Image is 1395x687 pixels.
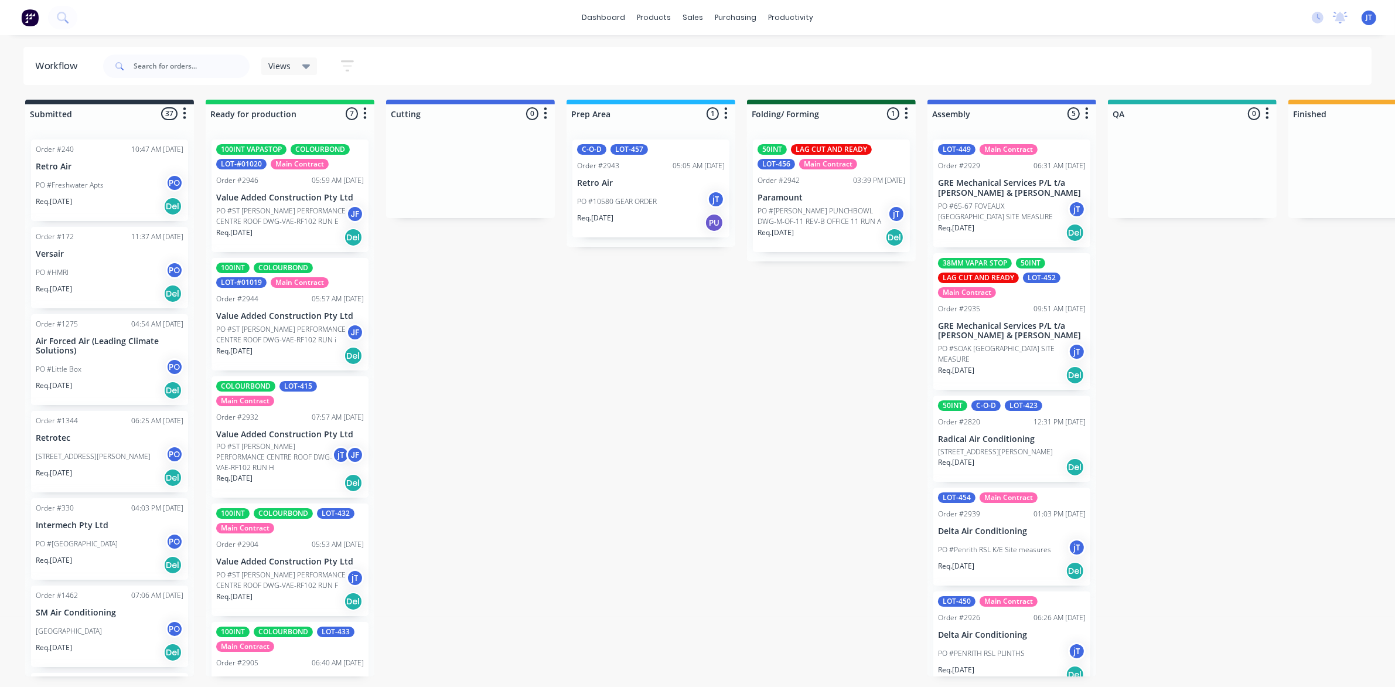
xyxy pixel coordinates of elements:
[1016,258,1045,268] div: 50INT
[971,400,1001,411] div: C-O-D
[938,321,1086,341] p: GRE Mechanical Services P/L t/a [PERSON_NAME] & [PERSON_NAME]
[254,263,313,273] div: COLOURBOND
[36,336,183,356] p: Air Forced Air (Leading Climate Solutions)
[36,590,78,601] div: Order #1462
[933,253,1090,390] div: 38MM VAPAR STOP50INTLAG CUT AND READYLOT-452Main ContractOrder #293509:51 AM [DATE]GRE Mechanical...
[268,60,291,72] span: Views
[254,508,313,519] div: COLOURBOND
[938,144,976,155] div: LOT-449
[216,675,364,685] p: Value Added Construction Pty Ltd
[346,205,364,223] div: JF
[938,545,1051,555] p: PO #Penrith RSL K/E Site measures
[631,9,677,26] div: products
[31,227,188,308] div: Order #17211:37 AM [DATE]VersairPO #HMRIPOReq.[DATE]Del
[163,556,182,574] div: Del
[36,642,72,653] p: Req. [DATE]
[346,569,364,587] div: jT
[36,608,183,618] p: SM Air Conditioning
[938,630,1086,640] p: Delta Air Conditioning
[31,586,188,667] div: Order #146207:06 AM [DATE]SM Air Conditioning[GEOGRAPHIC_DATA]POReq.[DATE]Del
[938,665,974,675] p: Req. [DATE]
[166,533,183,550] div: PO
[344,346,363,365] div: Del
[344,228,363,247] div: Del
[216,396,274,406] div: Main Contract
[753,140,910,252] div: 50INTLAG CUT AND READYLOT-456Main ContractOrder #294203:39 PM [DATE]ParamountPO #[PERSON_NAME] PU...
[254,627,313,637] div: COLOURBOND
[36,284,72,294] p: Req. [DATE]
[131,232,183,242] div: 11:37 AM [DATE]
[791,144,872,155] div: LAG CUT AND READY
[36,267,69,278] p: PO #HMRI
[938,273,1019,283] div: LAG CUT AND READY
[1068,539,1086,556] div: jT
[134,55,250,78] input: Search for orders...
[131,416,183,426] div: 06:25 AM [DATE]
[36,319,78,329] div: Order #1275
[36,364,81,375] p: PO #Little Box
[933,396,1090,482] div: 50INTC-O-DLOT-423Order #282012:31 PM [DATE]Radical Air Conditioning[STREET_ADDRESS][PERSON_NAME]R...
[131,319,183,329] div: 04:54 AM [DATE]
[36,144,74,155] div: Order #240
[1034,304,1086,314] div: 09:51 AM [DATE]
[31,314,188,406] div: Order #127504:54 AM [DATE]Air Forced Air (Leading Climate Solutions)PO #Little BoxPOReq.[DATE]Del
[291,144,350,155] div: COLOURBOND
[1023,273,1060,283] div: LOT-452
[577,144,606,155] div: C-O-D
[216,641,274,652] div: Main Contract
[312,539,364,550] div: 05:53 AM [DATE]
[36,451,151,462] p: [STREET_ADDRESS][PERSON_NAME]
[799,159,857,169] div: Main Contract
[317,508,354,519] div: LOT-432
[346,324,364,341] div: JF
[938,343,1068,365] p: PO #SOAK [GEOGRAPHIC_DATA] SITE MEASURE
[216,508,250,519] div: 100INT
[216,193,364,203] p: Value Added Construction Pty Ltd
[980,596,1038,607] div: Main Contract
[279,381,317,392] div: LOT-415
[312,658,364,668] div: 06:40 AM [DATE]
[216,144,286,155] div: 100INT VAPASTOP
[577,161,619,171] div: Order #2943
[1034,161,1086,171] div: 06:31 AM [DATE]
[312,175,364,186] div: 05:59 AM [DATE]
[1005,400,1042,411] div: LOT-423
[166,358,183,376] div: PO
[758,144,787,155] div: 50INT
[938,287,996,298] div: Main Contract
[938,509,980,519] div: Order #2939
[332,446,350,464] div: jT
[610,144,648,155] div: LOT-457
[212,504,369,616] div: 100INTCOLOURBONDLOT-432Main ContractOrder #290405:53 AM [DATE]Value Added Construction Pty LtdPO ...
[216,381,275,392] div: COLOURBOND
[938,223,974,233] p: Req. [DATE]
[933,488,1090,586] div: LOT-454Main ContractOrder #293901:03 PM [DATE]Delta Air ConditioningPO #Penrith RSL K/E Site meas...
[312,294,364,304] div: 05:57 AM [DATE]
[216,159,267,169] div: LOT-#01020
[758,159,795,169] div: LOT-456
[216,539,258,550] div: Order #2904
[131,590,183,601] div: 07:06 AM [DATE]
[216,441,332,473] p: PO #ST [PERSON_NAME] PERFORMANCE CENTRE ROOF DWG-VAE-RF102 RUN H
[216,277,267,288] div: LOT-#01019
[216,627,250,637] div: 100INT
[1066,458,1084,477] div: Del
[216,658,258,668] div: Order #2905
[572,140,729,237] div: C-O-DLOT-457Order #294305:05 AM [DATE]Retro AirPO #10580 GEAR ORDERjTReq.[DATE]PU
[758,175,800,186] div: Order #2942
[705,213,724,232] div: PU
[163,197,182,216] div: Del
[216,227,253,238] p: Req. [DATE]
[938,457,974,468] p: Req. [DATE]
[36,162,183,172] p: Retro Air
[131,503,183,513] div: 04:03 PM [DATE]
[216,206,346,227] p: PO #ST [PERSON_NAME] PERFORMANCE CENTRE ROOF DWG-VAE-RF102 RUN E
[35,59,83,73] div: Workflow
[131,144,183,155] div: 10:47 AM [DATE]
[163,468,182,487] div: Del
[677,9,709,26] div: sales
[938,526,1086,536] p: Delta Air Conditioning
[758,193,905,203] p: Paramount
[1034,509,1086,519] div: 01:03 PM [DATE]
[36,196,72,207] p: Req. [DATE]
